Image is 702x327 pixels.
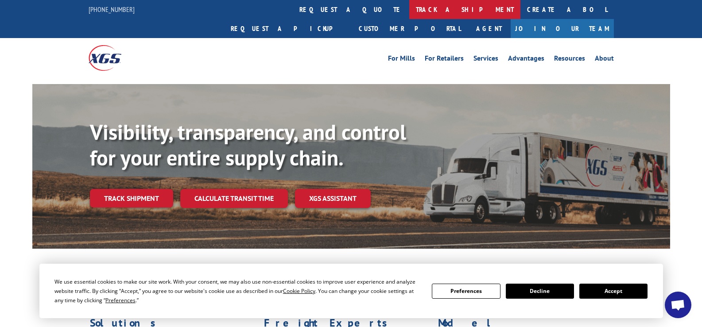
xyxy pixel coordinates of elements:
a: Track shipment [90,189,173,208]
a: Resources [554,55,585,65]
a: Agent [467,19,511,38]
a: [PHONE_NUMBER] [89,5,135,14]
a: Advantages [508,55,544,65]
button: Accept [579,284,648,299]
button: Decline [506,284,574,299]
a: For Retailers [425,55,464,65]
span: Preferences [105,296,136,304]
a: Services [473,55,498,65]
div: Cookie Consent Prompt [39,264,663,318]
span: Cookie Policy [283,287,315,295]
a: Join Our Team [511,19,614,38]
a: Customer Portal [352,19,467,38]
button: Preferences [432,284,500,299]
a: Open chat [665,292,691,318]
a: Request a pickup [224,19,352,38]
a: For Mills [388,55,415,65]
a: Calculate transit time [180,189,288,208]
b: Visibility, transparency, and control for your entire supply chain. [90,118,406,171]
div: We use essential cookies to make our site work. With your consent, we may also use non-essential ... [54,277,421,305]
a: XGS ASSISTANT [295,189,371,208]
a: About [595,55,614,65]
